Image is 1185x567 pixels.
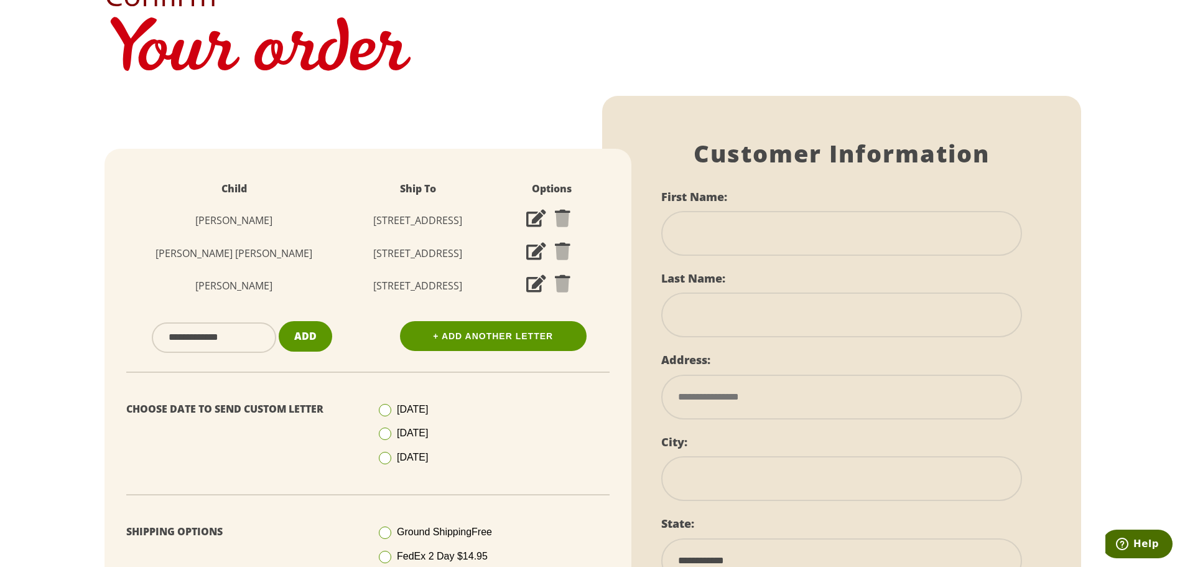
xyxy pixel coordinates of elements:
[400,321,587,351] a: + Add Another Letter
[472,527,492,537] span: Free
[126,400,359,418] p: Choose Date To Send Custom Letter
[397,428,428,438] span: [DATE]
[351,174,485,204] th: Ship To
[661,189,727,204] label: First Name:
[117,237,351,270] td: [PERSON_NAME] [PERSON_NAME]
[117,204,351,237] td: [PERSON_NAME]
[351,269,485,302] td: [STREET_ADDRESS]
[1105,530,1173,561] iframe: Opens a widget where you can find more information
[661,139,1022,168] h1: Customer Information
[485,174,619,204] th: Options
[397,404,428,415] span: [DATE]
[661,434,687,449] label: City:
[105,10,1081,96] h1: Your order
[397,527,492,537] span: Ground Shipping
[661,352,710,367] label: Address:
[351,237,485,270] td: [STREET_ADDRESS]
[117,174,351,204] th: Child
[397,551,488,561] span: FedEx 2 Day $14.95
[294,329,317,343] span: Add
[397,452,428,462] span: [DATE]
[279,321,332,352] button: Add
[351,204,485,237] td: [STREET_ADDRESS]
[126,523,359,541] p: Shipping Options
[117,269,351,302] td: [PERSON_NAME]
[661,271,725,286] label: Last Name:
[661,516,694,531] label: State:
